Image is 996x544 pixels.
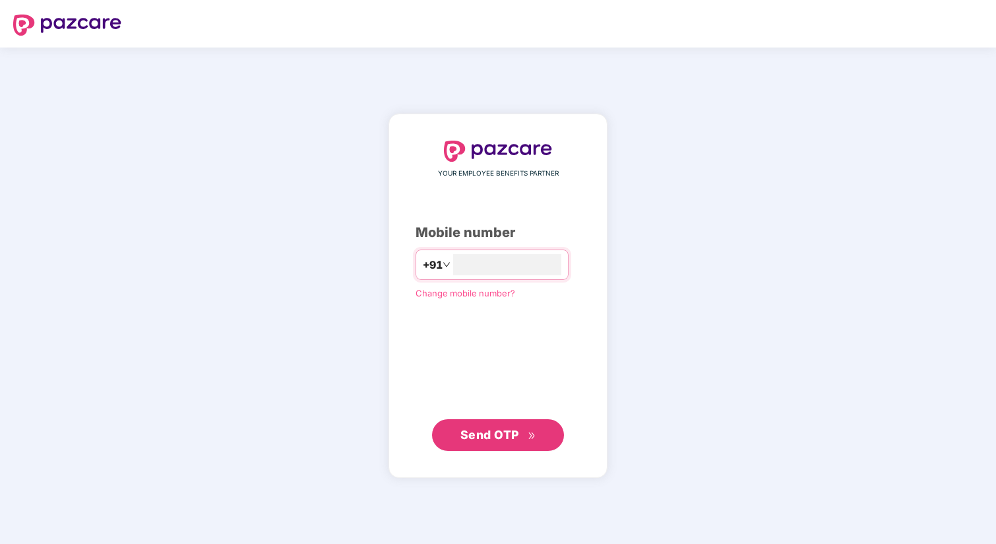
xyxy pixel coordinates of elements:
[416,288,515,298] a: Change mobile number?
[416,222,580,243] div: Mobile number
[432,419,564,451] button: Send OTPdouble-right
[13,15,121,36] img: logo
[460,428,519,442] span: Send OTP
[443,261,451,269] span: down
[444,141,552,162] img: logo
[528,432,536,440] span: double-right
[438,168,559,179] span: YOUR EMPLOYEE BENEFITS PARTNER
[423,257,443,273] span: +91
